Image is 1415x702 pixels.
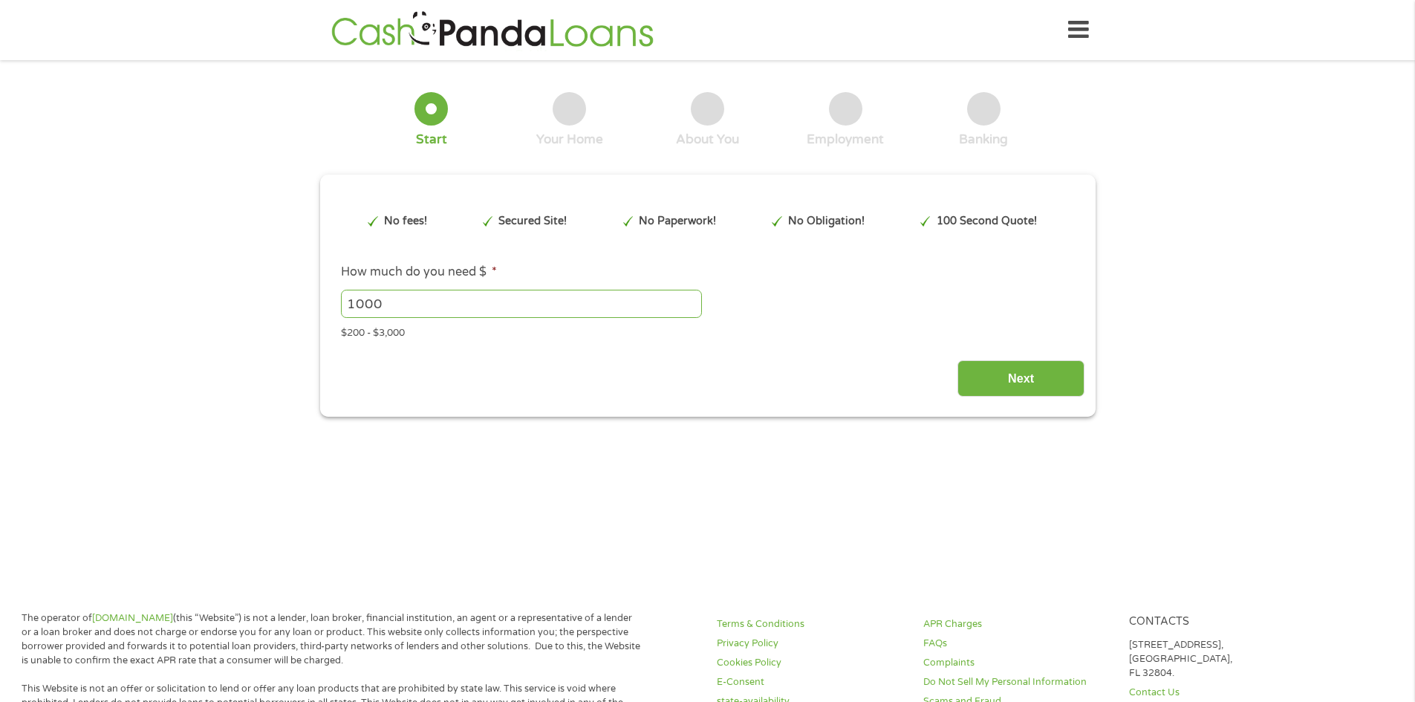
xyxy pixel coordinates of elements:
[676,131,739,148] div: About You
[788,213,865,230] p: No Obligation!
[923,617,1112,631] a: APR Charges
[1129,615,1318,629] h4: Contacts
[22,611,641,668] p: The operator of (this “Website”) is not a lender, loan broker, financial institution, an agent or...
[1129,638,1318,680] p: [STREET_ADDRESS], [GEOGRAPHIC_DATA], FL 32804.
[923,637,1112,651] a: FAQs
[923,675,1112,689] a: Do Not Sell My Personal Information
[327,9,658,51] img: GetLoanNow Logo
[717,637,905,651] a: Privacy Policy
[341,321,1073,341] div: $200 - $3,000
[384,213,427,230] p: No fees!
[498,213,567,230] p: Secured Site!
[959,131,1008,148] div: Banking
[923,656,1112,670] a: Complaints
[416,131,447,148] div: Start
[717,675,905,689] a: E-Consent
[807,131,884,148] div: Employment
[717,617,905,631] a: Terms & Conditions
[639,213,716,230] p: No Paperwork!
[92,612,173,624] a: [DOMAIN_NAME]
[717,656,905,670] a: Cookies Policy
[536,131,603,148] div: Your Home
[957,360,1084,397] input: Next
[937,213,1037,230] p: 100 Second Quote!
[341,264,497,280] label: How much do you need $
